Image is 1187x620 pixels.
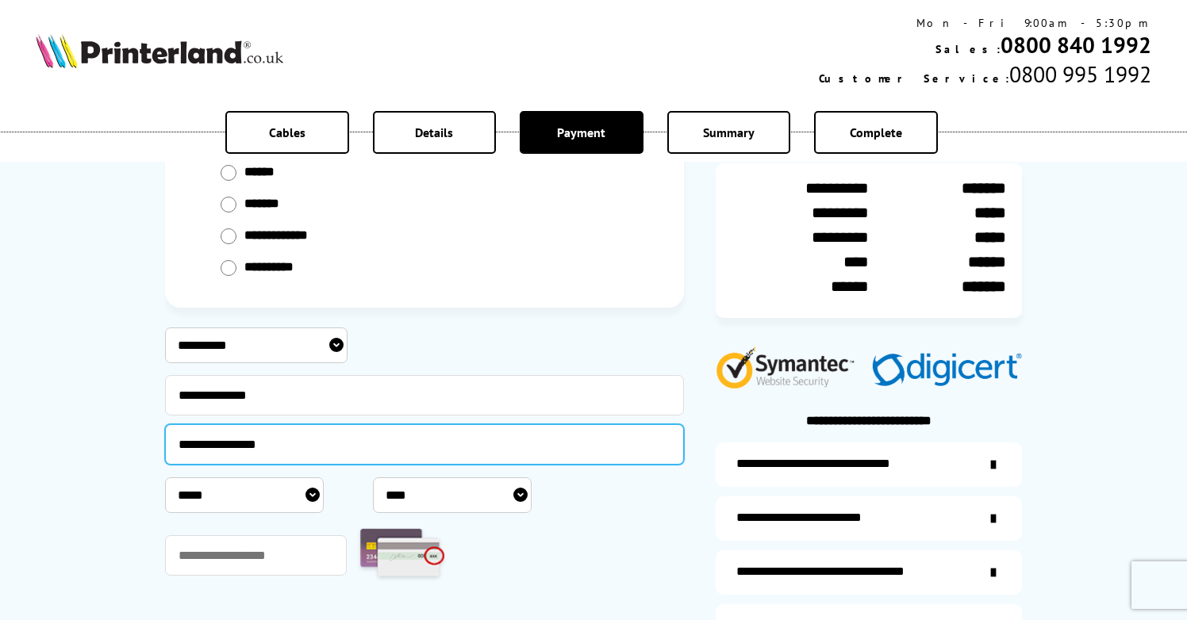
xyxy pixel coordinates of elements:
[36,33,283,68] img: Printerland Logo
[1001,30,1151,59] a: 0800 840 1992
[703,124,755,140] span: Summary
[819,16,1151,30] div: Mon - Fri 9:00am - 5:30pm
[716,496,1022,541] a: items-arrive
[716,442,1022,487] a: additional-ink
[850,124,902,140] span: Complete
[716,550,1022,595] a: additional-cables
[415,124,453,140] span: Details
[557,124,605,140] span: Payment
[935,42,1001,56] span: Sales:
[269,124,305,140] span: Cables
[1009,59,1151,89] span: 0800 995 1992
[819,71,1009,86] span: Customer Service:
